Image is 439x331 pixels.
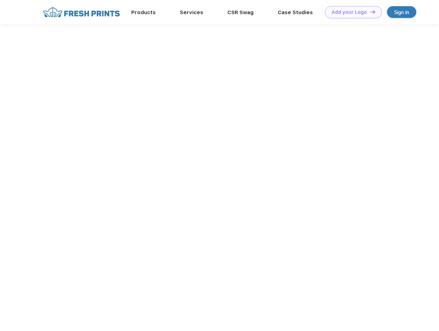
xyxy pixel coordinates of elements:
img: DT [370,10,375,14]
img: fo%20logo%202.webp [41,6,122,18]
a: Products [131,9,156,16]
div: Sign in [394,8,409,16]
a: CSR Swag [227,9,254,16]
a: Sign in [387,6,416,18]
a: Services [180,9,203,16]
div: Add your Logo [331,9,367,15]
